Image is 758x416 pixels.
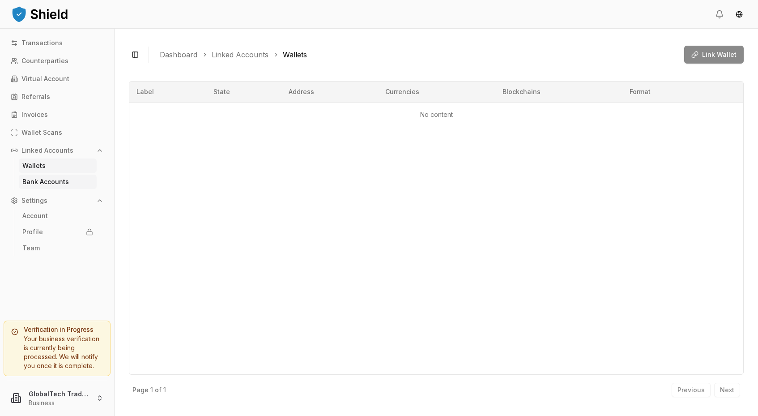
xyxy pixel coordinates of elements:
div: Your business verification is currently being processed. We will notify you once it is complete. [11,335,103,370]
p: Settings [21,197,47,204]
p: 1 [163,387,166,393]
p: of [155,387,162,393]
p: No content [136,110,736,119]
p: Referrals [21,94,50,100]
button: Linked Accounts [7,143,107,158]
p: Account [22,213,48,219]
a: Referrals [7,90,107,104]
p: Profile [22,229,43,235]
p: Linked Accounts [21,147,73,154]
p: Page [132,387,149,393]
th: Blockchains [495,81,622,103]
a: Account [19,209,97,223]
p: Wallet Scans [21,129,62,136]
nav: breadcrumb [160,49,677,60]
a: Profile [19,225,97,239]
th: Address [281,81,378,103]
a: Dashboard [160,49,197,60]
p: Bank Accounts [22,179,69,185]
a: Wallet Scans [7,125,107,140]
p: Invoices [21,112,48,118]
p: GlobalTech Trade FZCO [29,389,89,399]
th: State [206,81,281,103]
a: Virtual Account [7,72,107,86]
a: Verification in ProgressYour business verification is currently being processed. We will notify y... [4,321,111,376]
th: Format [622,81,708,103]
a: Transactions [7,36,107,50]
a: Wallets [19,159,97,173]
a: Bank Accounts [19,175,97,189]
button: Settings [7,193,107,208]
p: Transactions [21,40,63,46]
p: 1 [150,387,153,393]
a: Invoices [7,107,107,122]
a: Team [19,241,97,255]
a: Wallets [283,49,307,60]
p: Counterparties [21,58,68,64]
th: Label [129,81,206,103]
p: Team [22,245,40,251]
img: ShieldPay Logo [11,5,69,23]
p: Business [29,399,89,407]
p: Wallets [22,163,46,169]
a: Counterparties [7,54,107,68]
th: Currencies [378,81,495,103]
p: Virtual Account [21,76,69,82]
h5: Verification in Progress [11,326,103,333]
button: GlobalTech Trade FZCOBusiness [4,384,111,412]
a: Linked Accounts [212,49,268,60]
